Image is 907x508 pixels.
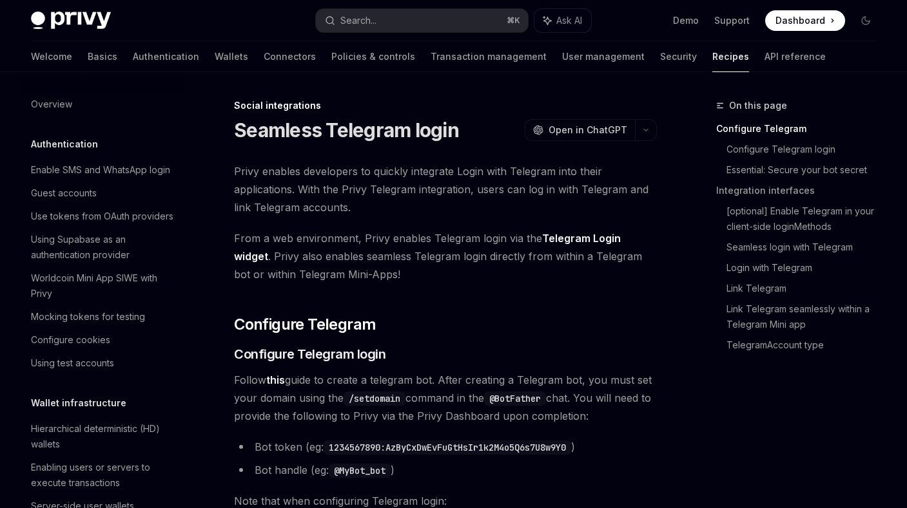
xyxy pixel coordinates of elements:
[316,9,527,32] button: Search...⌘K
[264,41,316,72] a: Connectors
[716,180,886,201] a: Integration interfaces
[31,136,98,152] h5: Authentication
[21,267,186,305] a: Worldcoin Mini App SIWE with Privy
[88,41,117,72] a: Basics
[727,335,886,355] a: TelegramAccount type
[31,270,178,301] div: Worldcoin Mini App SIWE with Privy
[21,228,186,267] a: Using Supabase as an authentication provider
[660,41,697,72] a: Security
[727,201,886,237] a: [optional] Enable Telegram in your client-side loginMethods
[484,391,546,406] code: @BotFather
[21,305,186,328] a: Mocking tokens for testing
[234,314,376,335] span: Configure Telegram
[31,12,111,30] img: dark logo
[727,299,886,335] a: Link Telegram seamlessly within a Telegram Mini app
[431,41,547,72] a: Transaction management
[234,371,657,425] span: Follow guide to create a telegram bot. After creating a Telegram bot, you must set your domain us...
[329,464,391,478] code: @MyBot_bot
[556,14,582,27] span: Ask AI
[234,345,385,363] span: Configure Telegram login
[525,119,635,141] button: Open in ChatGPT
[21,182,186,205] a: Guest accounts
[21,417,186,456] a: Hierarchical deterministic (HD) wallets
[234,99,657,112] div: Social integrations
[31,460,178,491] div: Enabling users or servers to execute transactions
[31,162,170,178] div: Enable SMS and WhatsApp login
[727,237,886,258] a: Seamless login with Telegram
[714,14,750,27] a: Support
[31,209,173,224] div: Use tokens from OAuth providers
[331,41,415,72] a: Policies & controls
[340,13,376,28] div: Search...
[673,14,699,27] a: Demo
[234,229,657,283] span: From a web environment, Privy enables Telegram login via the . Privy also enables seamless Telegr...
[31,41,72,72] a: Welcome
[234,461,657,479] li: Bot handle (eg: )
[716,118,886,139] a: Configure Telegram
[727,139,886,160] a: Configure Telegram login
[234,438,657,456] li: Bot token (eg: )
[765,10,845,31] a: Dashboard
[727,160,886,180] a: Essential: Secure your bot secret
[266,373,285,387] a: this
[215,41,248,72] a: Wallets
[855,10,876,31] button: Toggle dark mode
[344,391,405,406] code: /setdomain
[21,328,186,352] a: Configure cookies
[727,258,886,278] a: Login with Telegram
[21,93,186,116] a: Overview
[562,41,645,72] a: User management
[31,332,110,348] div: Configure cookies
[729,98,787,113] span: On this page
[21,456,186,494] a: Enabling users or servers to execute transactions
[31,185,97,201] div: Guest accounts
[712,41,749,72] a: Recipes
[31,309,145,325] div: Mocking tokens for testing
[21,158,186,182] a: Enable SMS and WhatsApp login
[765,41,826,72] a: API reference
[234,162,657,216] span: Privy enables developers to quickly integrate Login with Telegram into their applications. With t...
[534,9,591,32] button: Ask AI
[727,278,886,299] a: Link Telegram
[21,205,186,228] a: Use tokens from OAuth providers
[31,355,114,371] div: Using test accounts
[31,421,178,452] div: Hierarchical deterministic (HD) wallets
[133,41,199,72] a: Authentication
[234,118,459,142] h1: Seamless Telegram login
[31,232,178,263] div: Using Supabase as an authentication provider
[21,352,186,375] a: Using test accounts
[31,97,72,112] div: Overview
[324,440,571,455] code: 1234567890:AzByCxDwEvFuGtHsIr1k2M4o5Q6s7U8w9Y0
[507,15,520,26] span: ⌘ K
[549,124,627,136] span: Open in ChatGPT
[31,395,126,411] h5: Wallet infrastructure
[775,14,825,27] span: Dashboard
